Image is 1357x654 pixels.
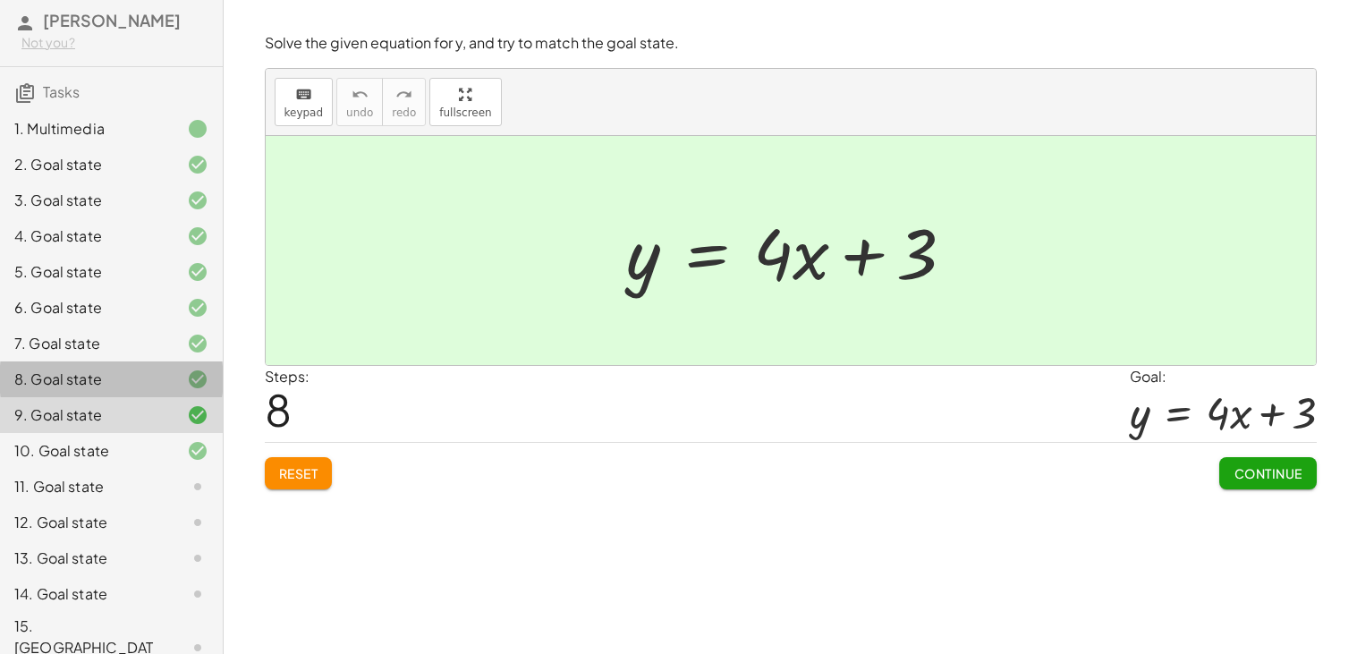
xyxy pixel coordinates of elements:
div: 9. Goal state [14,404,158,426]
span: Tasks [43,82,80,101]
i: Task finished and correct. [187,154,208,175]
button: undoundo [336,78,383,126]
div: 11. Goal state [14,476,158,497]
div: 5. Goal state [14,261,158,283]
i: Task not started. [187,512,208,533]
i: Task finished. [187,118,208,140]
i: Task finished and correct. [187,297,208,319]
i: redo [395,84,412,106]
div: 10. Goal state [14,440,158,462]
label: Steps: [265,367,310,386]
i: Task finished and correct. [187,440,208,462]
i: Task finished and correct. [187,190,208,211]
div: 4. Goal state [14,225,158,247]
span: keypad [284,106,324,119]
div: 12. Goal state [14,512,158,533]
button: Reset [265,457,333,489]
span: redo [392,106,416,119]
i: Task finished and correct. [187,333,208,354]
div: 7. Goal state [14,333,158,354]
div: Goal: [1130,366,1316,387]
i: Task finished and correct. [187,261,208,283]
span: [PERSON_NAME] [43,10,181,30]
i: Task finished and correct. [187,404,208,426]
i: Task not started. [187,548,208,569]
div: 8. Goal state [14,369,158,390]
div: 14. Goal state [14,583,158,605]
span: undo [346,106,373,119]
span: 8 [265,382,292,437]
button: keyboardkeypad [275,78,334,126]
i: Task not started. [187,476,208,497]
span: fullscreen [439,106,491,119]
button: fullscreen [429,78,501,126]
i: Task not started. [187,583,208,605]
div: 3. Goal state [14,190,158,211]
button: Continue [1219,457,1316,489]
i: Task finished and correct. [187,369,208,390]
span: Continue [1234,465,1302,481]
p: Solve the given equation for y, and try to match the goal state. [265,33,1317,54]
i: keyboard [295,84,312,106]
button: redoredo [382,78,426,126]
div: 2. Goal state [14,154,158,175]
span: Reset [279,465,318,481]
div: 13. Goal state [14,548,158,569]
div: Not you? [21,34,208,52]
div: 1. Multimedia [14,118,158,140]
i: undo [352,84,369,106]
i: Task finished and correct. [187,225,208,247]
div: 6. Goal state [14,297,158,319]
